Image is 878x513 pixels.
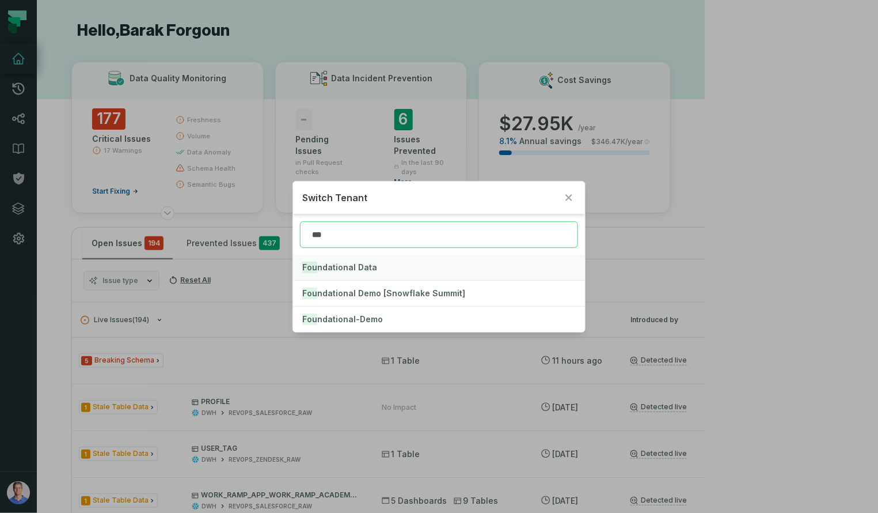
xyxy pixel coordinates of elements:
h2: Switch Tenant [302,191,557,205]
mark: Fou [302,288,317,299]
mark: Fou [302,262,317,273]
button: Close [562,191,576,205]
span: ndational Demo [Snowflake Summit] [302,288,465,298]
mark: Fou [302,314,317,325]
button: Foundational Demo [Snowflake Summit] [293,281,584,306]
button: Foundational Data [293,255,584,280]
span: ndational-Demo [302,314,383,324]
span: ndational Data [302,262,377,272]
button: Foundational-Demo [293,307,584,332]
